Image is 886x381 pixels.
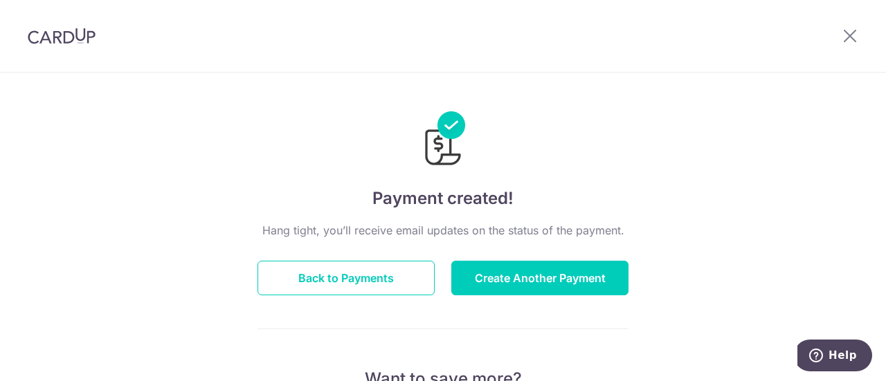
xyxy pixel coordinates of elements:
img: CardUp [28,28,96,44]
button: Back to Payments [257,261,435,295]
p: Hang tight, you’ll receive email updates on the status of the payment. [257,222,629,239]
h4: Payment created! [257,186,629,211]
button: Create Another Payment [451,261,629,295]
iframe: Opens a widget where you can find more information [797,340,872,374]
img: Payments [421,111,465,169]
